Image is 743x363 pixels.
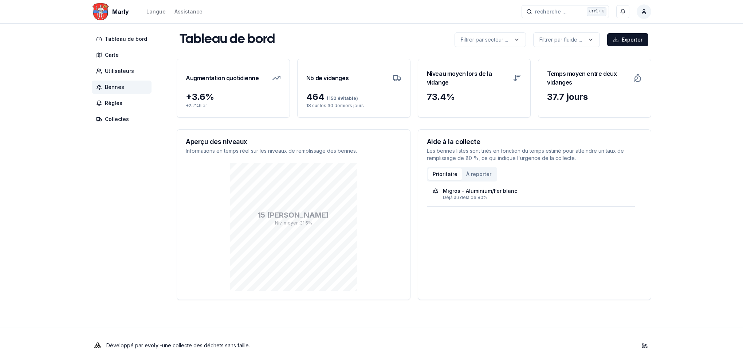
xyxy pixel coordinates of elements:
a: Tableau de bord [92,32,154,46]
a: Assistance [174,7,203,16]
a: Marly [92,7,132,16]
p: Informations en temps réel sur les niveaux de remplissage des bennes. [186,147,401,155]
h3: Aperçu des niveaux [186,138,401,145]
a: evoly [145,342,158,348]
span: Marly [112,7,129,16]
div: 37.7 jours [547,91,642,103]
button: Prioritaire [428,168,462,180]
div: Déjà au delà de 80% [443,195,629,200]
div: + 3.6 % [186,91,281,103]
button: recherche ...Ctrl+K [522,5,609,18]
h3: Aide à la collecte [427,138,642,145]
div: 73.4 % [427,91,522,103]
button: label [533,32,600,47]
button: À reporter [462,168,496,180]
h3: Nb de vidanges [306,68,349,88]
span: Tableau de bord [105,35,147,43]
p: Développé par - une collecte des déchets sans faille . [106,340,250,351]
button: label [455,32,526,47]
p: Filtrer par secteur ... [461,36,508,43]
a: Bennes [92,81,154,94]
div: Migros - Aluminium/Fer blanc [443,187,517,195]
p: 18 sur les 30 derniers jours [306,103,401,109]
a: Carte [92,48,154,62]
p: + 2.2 % hier [186,103,281,109]
a: Utilisateurs [92,65,154,78]
span: Règles [105,99,122,107]
a: Collectes [92,113,154,126]
span: Collectes [105,116,129,123]
p: Les bennes listés sont triés en fonction du temps estimé pour atteindre un taux de remplissage de... [427,147,642,162]
h1: Tableau de bord [180,32,275,47]
span: recherche ... [535,8,567,15]
img: Evoly Logo [92,340,103,351]
img: Marly Logo [92,3,109,20]
button: Langue [146,7,166,16]
span: Bennes [105,83,124,91]
h3: Niveau moyen lors de la vidange [427,68,509,88]
h3: Augmentation quotidienne [186,68,259,88]
div: Langue [146,8,166,15]
span: Carte [105,51,119,59]
div: 464 [306,91,401,103]
a: Migros - Aluminium/Fer blancDéjà au delà de 80% [433,187,629,200]
h3: Temps moyen entre deux vidanges [547,68,629,88]
span: Utilisateurs [105,67,134,75]
a: Règles [92,97,154,110]
span: (150 évitable) [325,95,358,101]
p: Filtrer par fluide ... [539,36,582,43]
button: Exporter [607,33,648,46]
